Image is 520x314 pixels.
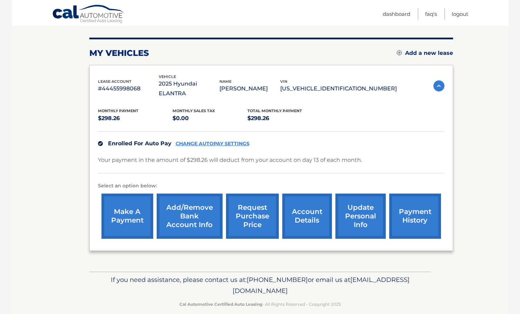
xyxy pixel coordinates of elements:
span: Total Monthly Payment [247,108,302,113]
p: $0.00 [173,114,247,123]
p: [US_VEHICLE_IDENTIFICATION_NUMBER] [280,84,397,94]
a: payment history [389,194,441,239]
span: vehicle [159,74,176,79]
span: [PHONE_NUMBER] [247,276,308,284]
a: Logout [452,8,468,20]
a: request purchase price [226,194,279,239]
p: $298.26 [247,114,322,123]
a: update personal info [335,194,386,239]
span: name [219,79,232,84]
strong: Cal Automotive Certified Auto Leasing [179,302,262,307]
p: $298.26 [98,114,173,123]
p: Your payment in the amount of $298.26 will deduct from your account on day 13 of each month. [98,155,362,165]
a: Add a new lease [397,50,453,57]
span: vin [280,79,287,84]
p: 2025 Hyundai ELANTRA [159,79,219,98]
img: check.svg [98,141,103,146]
p: - All Rights Reserved - Copyright 2025 [94,301,426,308]
a: make a payment [101,194,153,239]
a: Cal Automotive [52,4,125,24]
a: Dashboard [383,8,410,20]
img: add.svg [397,50,402,55]
p: [PERSON_NAME] [219,84,280,94]
a: CHANGE AUTOPAY SETTINGS [176,141,249,147]
span: Enrolled For Auto Pay [108,140,171,147]
p: #44455998068 [98,84,159,94]
h2: my vehicles [89,48,149,58]
span: Monthly sales Tax [173,108,215,113]
a: Add/Remove bank account info [157,194,223,239]
a: account details [282,194,332,239]
p: Select an option below: [98,182,444,190]
span: lease account [98,79,131,84]
img: accordion-active.svg [433,80,444,91]
a: FAQ's [425,8,437,20]
p: If you need assistance, please contact us at: or email us at [94,274,426,296]
span: Monthly Payment [98,108,138,113]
